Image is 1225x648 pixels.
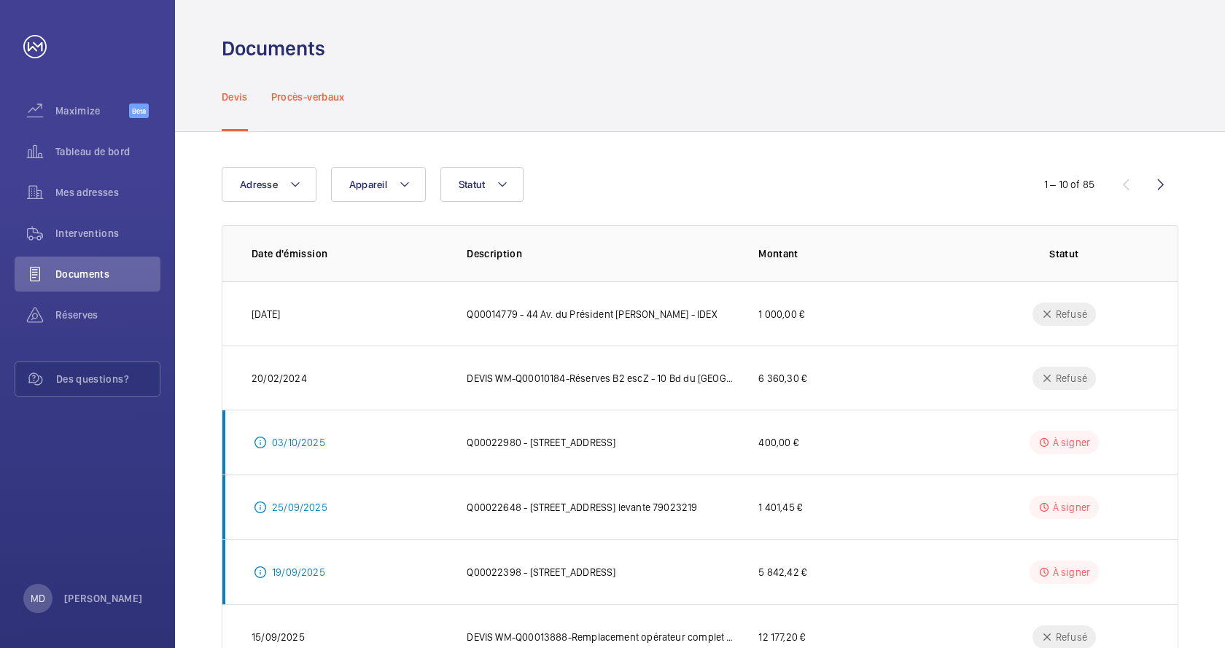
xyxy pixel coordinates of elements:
[1056,307,1087,321] p: Refusé
[1053,435,1090,450] p: À signer
[240,179,278,190] span: Adresse
[272,565,325,579] p: 19/09/2025
[252,630,305,644] p: 15/09/2025
[222,35,325,62] h1: Documents
[758,435,798,450] p: 400,00 €
[459,179,486,190] span: Statut
[758,630,805,644] p: 12 177,20 €
[331,167,426,202] button: Appareil
[758,307,804,321] p: 1 000,00 €
[467,630,735,644] p: DEVIS WM-Q00013888-Remplacement opérateur complet - 10 Bd du Palais - IDEX
[55,226,160,241] span: Interventions
[55,267,160,281] span: Documents
[271,90,345,104] p: Procès-verbaux
[758,565,806,579] p: 5 842,42 €
[467,371,735,386] p: DEVIS WM-Q00010184-Réserves B2 escZ - 10 Bd du [GEOGRAPHIC_DATA] des réserves
[758,500,802,515] p: 1 401,45 €
[467,246,735,261] p: Description
[55,185,160,200] span: Mes adresses
[349,179,387,190] span: Appareil
[252,307,280,321] p: [DATE]
[272,435,325,450] p: 03/10/2025
[55,104,129,118] span: Maximize
[467,307,717,321] p: Q00014779 - 44 Av. du Président [PERSON_NAME] - IDEX
[222,167,316,202] button: Adresse
[129,104,149,118] span: Beta
[64,591,143,606] p: [PERSON_NAME]
[1056,630,1087,644] p: Refusé
[272,500,327,515] p: 25/09/2025
[1044,177,1094,192] div: 1 – 10 of 85
[55,308,160,322] span: Réserves
[222,90,248,104] p: Devis
[1053,500,1090,515] p: À signer
[55,144,160,159] span: Tableau de bord
[758,371,806,386] p: 6 360,30 €
[467,435,615,450] p: Q00022980 - [STREET_ADDRESS]
[56,372,160,386] span: Des questions?
[1056,371,1087,386] p: Refusé
[467,565,615,579] p: Q00022398 - [STREET_ADDRESS]
[1053,565,1090,579] p: À signer
[252,371,307,386] p: 20/02/2024
[467,500,697,515] p: Q00022648 - [STREET_ADDRESS] levante 79023219
[440,167,524,202] button: Statut
[252,246,443,261] p: Date d'émission
[31,591,45,606] p: MD
[980,246,1148,261] p: Statut
[758,246,956,261] p: Montant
